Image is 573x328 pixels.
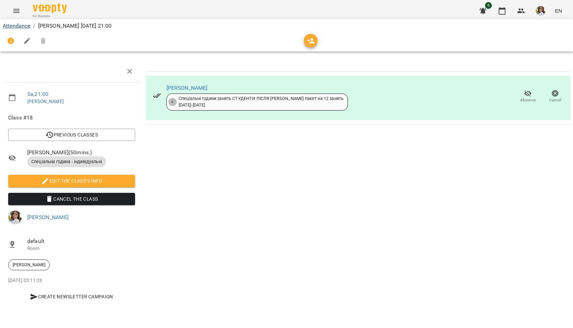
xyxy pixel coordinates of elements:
img: 190f836be431f48d948282a033e518dd.jpg [536,6,545,16]
span: Absence [520,97,536,103]
span: Cancel [549,97,561,103]
button: Cancel the class [8,193,135,205]
img: Voopty Logo [33,3,67,13]
span: Edit the class's Info [14,177,130,185]
span: [PERSON_NAME] [9,262,49,268]
div: Спеціальні години занять СТУДЕНТИ ПІСЛЯ [PERSON_NAME] пакет на 12 занять [DATE] - [DATE] [179,96,344,108]
p: Room [27,245,135,252]
li: / [33,22,35,30]
div: 8 [168,98,177,106]
img: 190f836be431f48d948282a033e518dd.jpg [8,211,22,224]
p: [DATE] 03:11:26 [8,277,135,284]
button: EN [552,4,565,17]
span: Class #18 [8,114,135,122]
span: Спеціальна година - індивідуальні [27,159,106,165]
button: Create Newsletter Campaign [8,290,135,303]
span: EN [555,7,562,14]
p: [PERSON_NAME] [DATE] 21:00 [38,22,112,30]
div: [PERSON_NAME] [8,259,50,270]
a: [PERSON_NAME] [166,85,208,91]
span: Cancel the class [14,195,130,203]
button: Edit the class's Info [8,175,135,187]
a: Attendance [3,23,30,29]
span: 6 [485,2,492,9]
a: Sa , 21:00 [27,91,48,97]
a: [PERSON_NAME] [27,99,64,104]
nav: breadcrumb [3,22,570,30]
button: Previous Classes [8,129,135,141]
button: Absence [514,87,542,106]
span: For Business [33,14,67,18]
span: default [27,237,135,245]
span: Create Newsletter Campaign [11,293,132,301]
a: [PERSON_NAME] [27,214,69,220]
button: Menu [8,3,25,19]
button: Cancel [542,87,569,106]
span: Previous Classes [14,131,130,139]
span: [PERSON_NAME] ( 50 mins. ) [27,148,135,157]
